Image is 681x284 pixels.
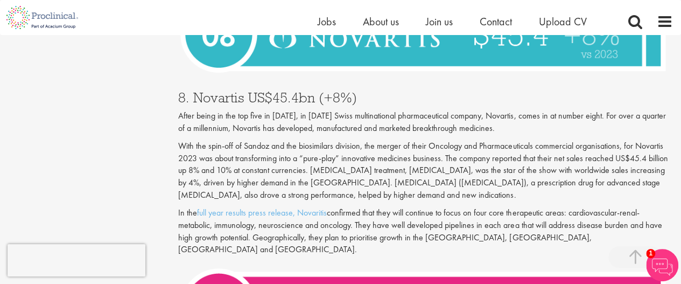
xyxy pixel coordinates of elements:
h3: 8. Novartis US$45.4bn (+8%) [178,91,673,105]
img: Chatbot [646,249,678,281]
a: Contact [480,15,512,29]
a: Jobs [318,15,336,29]
a: About us [363,15,399,29]
iframe: reCAPTCHA [8,244,145,276]
p: In the confirmed that they will continue to focus on four core therapeutic areas: cardiovascular-... [178,207,673,256]
a: full year results press release, Novaritis [197,207,327,218]
a: Upload CV [539,15,587,29]
p: After being in the top five in [DATE], in [DATE] Swiss multinational pharmaceutical company, Nova... [178,110,673,135]
span: 1 [646,249,655,258]
a: Join us [426,15,453,29]
p: With the spin-off of Sandoz and the biosimilars division, the merger of their Oncology and Pharma... [178,140,673,202]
